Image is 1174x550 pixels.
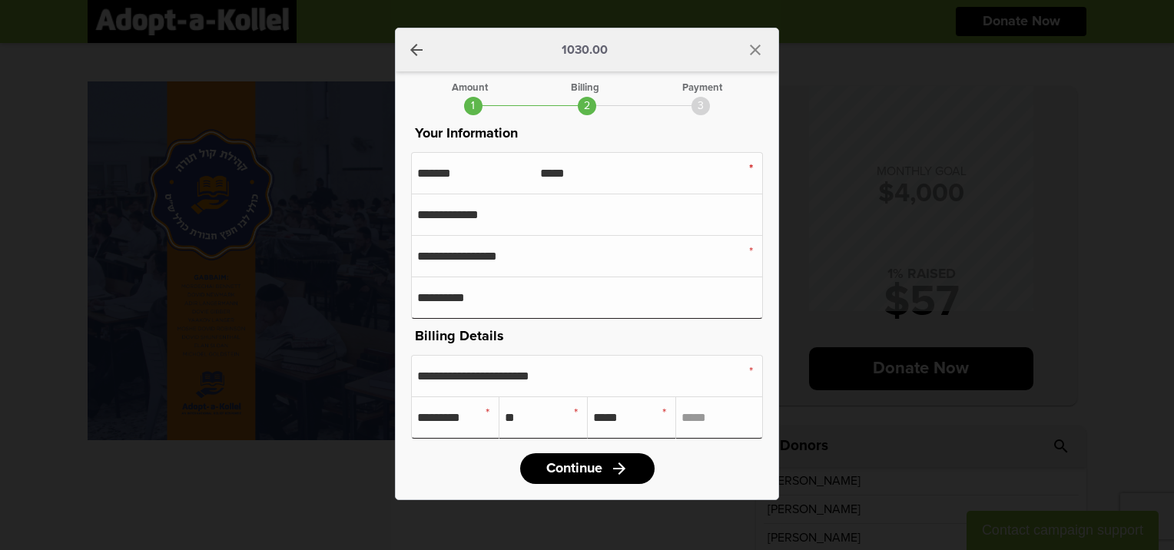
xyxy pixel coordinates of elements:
[746,41,764,59] i: close
[520,453,655,484] a: Continuearrow_forward
[562,44,608,56] p: 1030.00
[610,459,628,478] i: arrow_forward
[407,41,426,59] a: arrow_back
[691,97,710,115] div: 3
[571,83,599,93] div: Billing
[682,83,722,93] div: Payment
[464,97,483,115] div: 1
[546,462,602,475] span: Continue
[411,326,763,347] p: Billing Details
[578,97,596,115] div: 2
[411,123,763,144] p: Your Information
[452,83,488,93] div: Amount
